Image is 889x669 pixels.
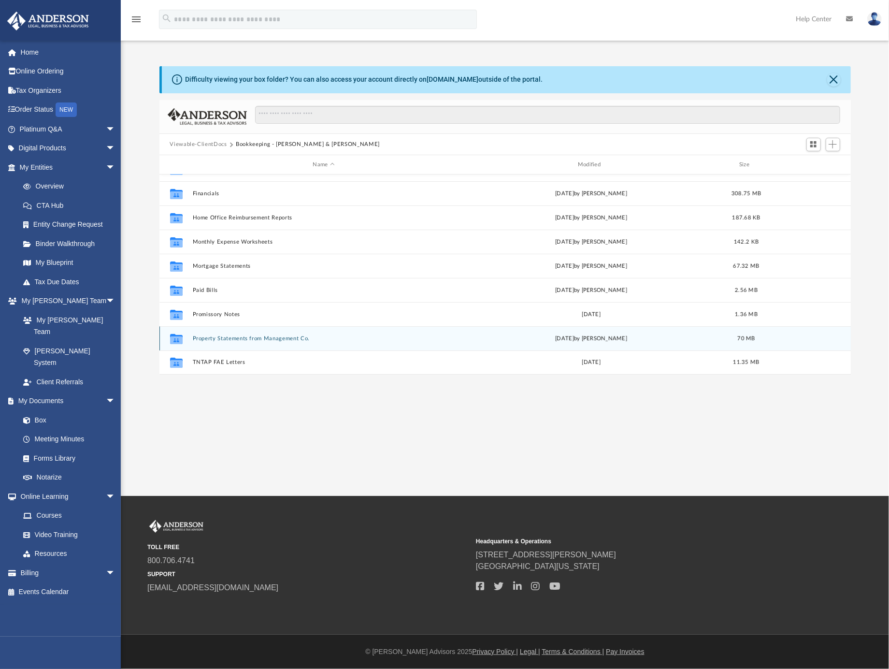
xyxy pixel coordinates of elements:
[159,175,851,375] div: grid
[192,311,455,318] button: Promissory Notes
[192,335,455,342] button: Property Statements from Management Co.
[170,140,227,149] button: Viewable-ClientDocs
[14,253,125,273] a: My Blueprint
[14,272,130,291] a: Tax Due Dates
[7,563,130,582] a: Billingarrow_drop_down
[14,341,125,372] a: [PERSON_NAME] System
[106,487,125,507] span: arrow_drop_down
[161,13,172,24] i: search
[459,334,722,343] div: [DATE] by [PERSON_NAME]
[7,119,130,139] a: Platinum Q&Aarrow_drop_down
[186,74,543,85] div: Difficulty viewing your box folder? You can also access your account directly on outside of the p...
[106,563,125,583] span: arrow_drop_down
[7,487,125,506] a: Online Learningarrow_drop_down
[14,310,120,341] a: My [PERSON_NAME] Team
[14,215,130,234] a: Entity Change Request
[147,520,205,533] img: Anderson Advisors Platinum Portal
[733,263,759,269] span: 67.32 MB
[106,158,125,177] span: arrow_drop_down
[192,263,455,269] button: Mortgage Statements
[476,562,600,570] a: [GEOGRAPHIC_DATA][US_STATE]
[56,102,77,117] div: NEW
[459,286,722,295] div: [DATE] by [PERSON_NAME]
[735,312,758,317] span: 1.36 MB
[14,372,125,392] a: Client Referrals
[4,12,92,30] img: Anderson Advisors Platinum Portal
[14,410,120,430] a: Box
[737,336,755,341] span: 70 MB
[192,287,455,293] button: Paid Bills
[14,449,120,468] a: Forms Library
[121,647,889,657] div: © [PERSON_NAME] Advisors 2025
[7,392,125,411] a: My Documentsarrow_drop_down
[459,358,722,367] div: [DATE]
[459,189,722,198] div: [DATE] by [PERSON_NAME]
[106,392,125,411] span: arrow_drop_down
[459,310,722,319] div: [DATE]
[542,648,604,655] a: Terms & Conditions |
[14,506,125,525] a: Courses
[7,81,130,100] a: Tax Organizers
[14,525,120,544] a: Video Training
[236,140,380,149] button: Bookkeeping - [PERSON_NAME] & [PERSON_NAME]
[7,291,125,311] a: My [PERSON_NAME] Teamarrow_drop_down
[826,138,840,151] button: Add
[427,75,479,83] a: [DOMAIN_NAME]
[770,160,837,169] div: id
[473,648,518,655] a: Privacy Policy |
[14,177,130,196] a: Overview
[192,190,455,197] button: Financials
[867,12,882,26] img: User Pic
[7,582,130,602] a: Events Calendar
[806,138,821,151] button: Switch to Grid View
[14,468,125,487] a: Notarize
[520,648,540,655] a: Legal |
[192,239,455,245] button: Monthly Expense Worksheets
[606,648,644,655] a: Pay Invoices
[727,160,765,169] div: Size
[147,556,195,565] a: 800.706.4741
[255,106,840,124] input: Search files and folders
[192,360,455,366] button: TNTAP FAE Letters
[147,543,469,552] small: TOLL FREE
[163,160,187,169] div: id
[733,360,759,365] span: 11.35 MB
[733,239,758,245] span: 142.2 KB
[459,238,722,247] div: [DATE] by [PERSON_NAME]
[7,62,130,81] a: Online Ordering
[106,139,125,159] span: arrow_drop_down
[14,196,130,215] a: CTA Hub
[106,291,125,311] span: arrow_drop_down
[130,14,142,25] i: menu
[459,160,723,169] div: Modified
[732,215,760,220] span: 187.68 KB
[476,551,616,559] a: [STREET_ADDRESS][PERSON_NAME]
[476,537,798,546] small: Headquarters & Operations
[7,43,130,62] a: Home
[14,544,125,564] a: Resources
[7,139,130,158] a: Digital Productsarrow_drop_down
[7,158,130,177] a: My Entitiesarrow_drop_down
[192,160,455,169] div: Name
[192,215,455,221] button: Home Office Reimbursement Reports
[147,583,278,592] a: [EMAIL_ADDRESS][DOMAIN_NAME]
[14,234,130,253] a: Binder Walkthrough
[7,100,130,120] a: Order StatusNEW
[827,73,841,87] button: Close
[731,191,760,196] span: 308.75 MB
[147,570,469,579] small: SUPPORT
[459,214,722,222] div: [DATE] by [PERSON_NAME]
[130,18,142,25] a: menu
[459,262,722,271] div: [DATE] by [PERSON_NAME]
[14,430,125,449] a: Meeting Minutes
[106,119,125,139] span: arrow_drop_down
[735,288,758,293] span: 2.56 MB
